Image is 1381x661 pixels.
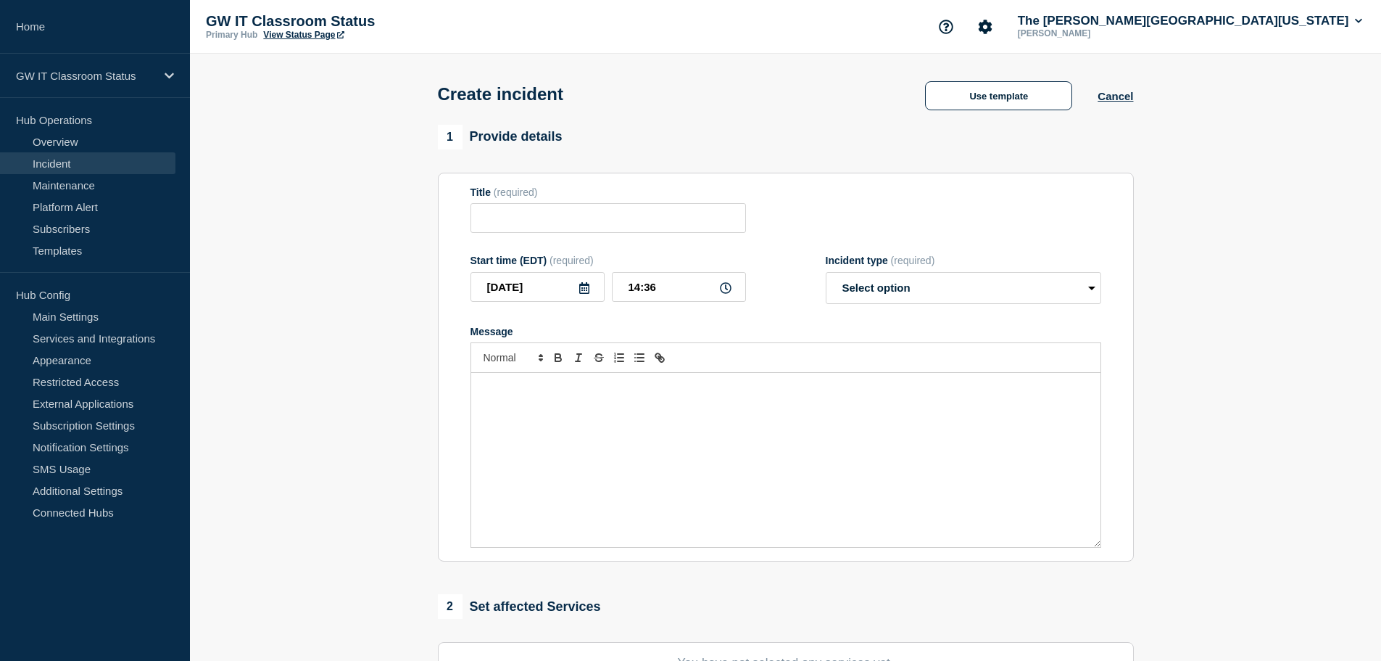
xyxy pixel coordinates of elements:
[1015,28,1166,38] p: [PERSON_NAME]
[470,272,605,302] input: YYYY-MM-DD
[438,594,601,619] div: Set affected Services
[16,70,155,82] p: GW IT Classroom Status
[477,349,548,366] span: Font size
[609,349,629,366] button: Toggle ordered list
[470,203,746,233] input: Title
[568,349,589,366] button: Toggle italic text
[470,326,1101,337] div: Message
[891,255,935,266] span: (required)
[1015,14,1365,28] button: The [PERSON_NAME][GEOGRAPHIC_DATA][US_STATE]
[650,349,670,366] button: Toggle link
[970,12,1000,42] button: Account settings
[438,125,463,149] span: 1
[494,186,538,198] span: (required)
[206,13,496,30] p: GW IT Classroom Status
[470,186,746,198] div: Title
[931,12,961,42] button: Support
[438,594,463,619] span: 2
[1098,90,1133,102] button: Cancel
[470,255,746,266] div: Start time (EDT)
[263,30,344,40] a: View Status Page
[826,255,1101,266] div: Incident type
[548,349,568,366] button: Toggle bold text
[826,272,1101,304] select: Incident type
[612,272,746,302] input: HH:MM
[589,349,609,366] button: Toggle strikethrough text
[550,255,594,266] span: (required)
[629,349,650,366] button: Toggle bulleted list
[438,84,563,104] h1: Create incident
[925,81,1072,110] button: Use template
[206,30,257,40] p: Primary Hub
[438,125,563,149] div: Provide details
[471,373,1100,547] div: Message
